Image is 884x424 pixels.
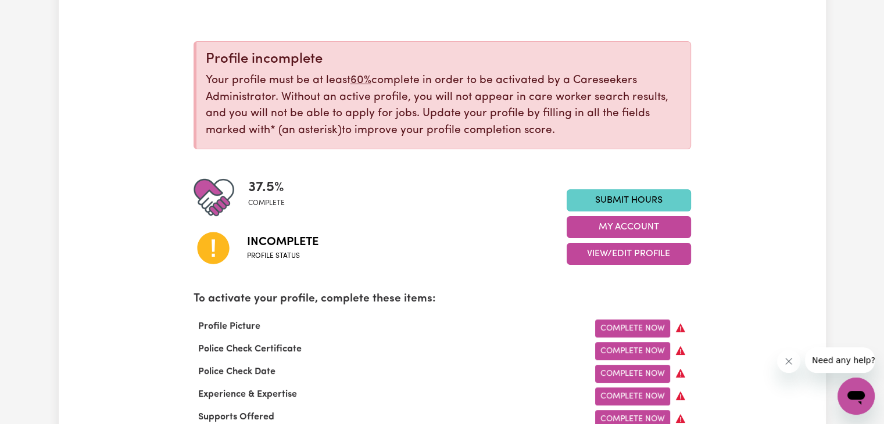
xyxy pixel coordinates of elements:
[248,177,285,198] span: 37.5 %
[567,189,691,211] a: Submit Hours
[194,322,265,331] span: Profile Picture
[7,8,70,17] span: Need any help?
[567,216,691,238] button: My Account
[805,347,875,373] iframe: Message from company
[595,365,670,383] a: Complete Now
[270,125,342,136] span: an asterisk
[194,344,306,354] span: Police Check Certificate
[838,378,875,415] iframe: Button to launch messaging window
[248,198,285,209] span: complete
[247,233,318,251] span: Incomplete
[777,350,800,373] iframe: Close message
[247,251,318,261] span: Profile status
[194,367,280,376] span: Police Check Date
[350,75,371,86] u: 60%
[567,243,691,265] button: View/Edit Profile
[595,319,670,337] a: Complete Now
[595,387,670,405] a: Complete Now
[595,342,670,360] a: Complete Now
[248,177,294,218] div: Profile completeness: 37.5%
[194,390,302,399] span: Experience & Expertise
[194,412,279,422] span: Supports Offered
[206,51,681,68] div: Profile incomplete
[206,73,681,139] p: Your profile must be at least complete in order to be activated by a Careseekers Administrator. W...
[194,291,691,308] p: To activate your profile, complete these items:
